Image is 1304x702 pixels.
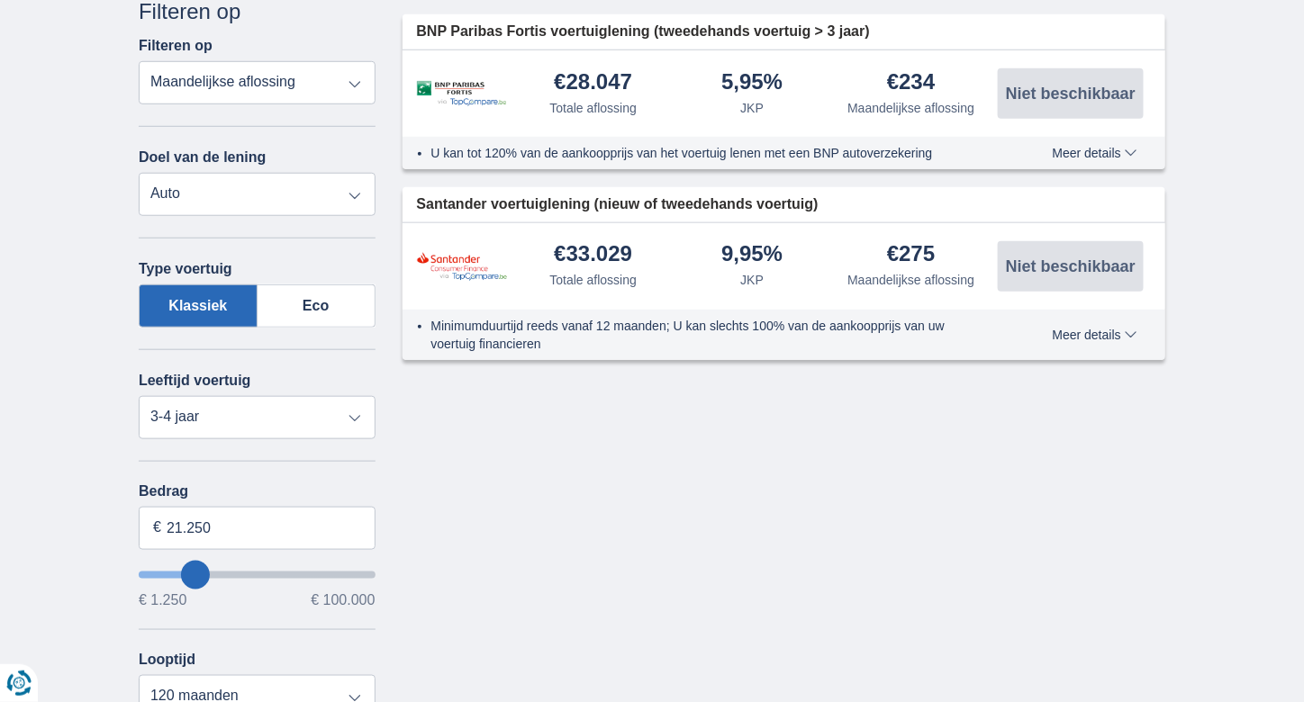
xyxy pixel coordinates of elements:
[153,517,161,538] span: €
[431,317,987,353] li: Minimumduurtijd reeds vanaf 12 maanden; U kan slechts 100% van de aankoopprijs van uw voertuig fi...
[998,241,1144,292] button: Niet beschikbaar
[740,271,764,289] div: JKP
[311,593,375,607] span: € 100.000
[139,652,195,668] label: Looptijd
[417,81,507,107] img: product.pl.alt BNP Paribas Fortis
[139,149,266,166] label: Doel van de lening
[554,243,632,267] div: €33.029
[417,194,819,215] span: Santander voertuiglening (nieuw of tweedehands voertuig)
[139,373,250,389] label: Leeftijd voertuig
[1039,328,1151,342] button: Meer details
[417,22,870,42] span: BNP Paribas Fortis voertuiglening (tweedehands voertuig > 3 jaar)
[740,99,764,117] div: JKP
[139,261,232,277] label: Type voertuig
[998,68,1144,119] button: Niet beschikbaar
[139,593,186,607] span: € 1.250
[549,99,637,117] div: Totale aflossing
[1053,147,1137,159] span: Meer details
[721,243,783,267] div: 9,95%
[258,284,376,328] label: Eco
[1039,146,1151,160] button: Meer details
[847,271,974,289] div: Maandelijkse aflossing
[139,571,376,579] input: wantToBorrow
[554,71,632,95] div: €28.047
[1053,328,1137,341] span: Meer details
[847,99,974,117] div: Maandelijkse aflossing
[139,38,213,54] label: Filteren op
[431,144,987,162] li: U kan tot 120% van de aankoopprijs van het voertuig lenen met een BNP autoverzekering
[549,271,637,289] div: Totale aflossing
[417,252,507,280] img: product.pl.alt Santander
[887,71,935,95] div: €234
[887,243,935,267] div: €275
[1006,258,1136,274] span: Niet beschikbaar
[139,483,376,499] label: Bedrag
[139,284,258,328] label: Klassiek
[1006,85,1136,102] span: Niet beschikbaar
[721,71,783,95] div: 5,95%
